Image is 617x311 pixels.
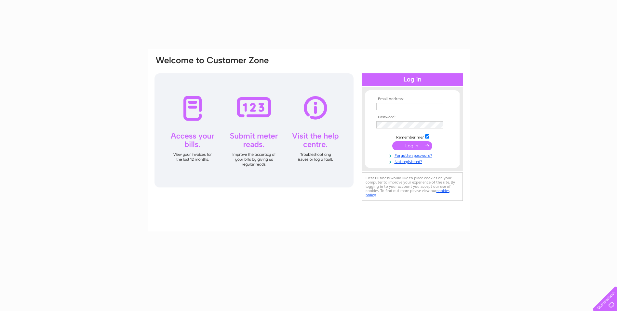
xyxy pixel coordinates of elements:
[362,172,463,201] div: Clear Business would like to place cookies on your computer to improve your experience of the sit...
[375,133,450,140] td: Remember me?
[376,152,450,158] a: Forgotten password?
[375,97,450,101] th: Email Address:
[376,158,450,164] a: Not registered?
[375,115,450,120] th: Password:
[392,141,432,150] input: Submit
[366,188,449,197] a: cookies policy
